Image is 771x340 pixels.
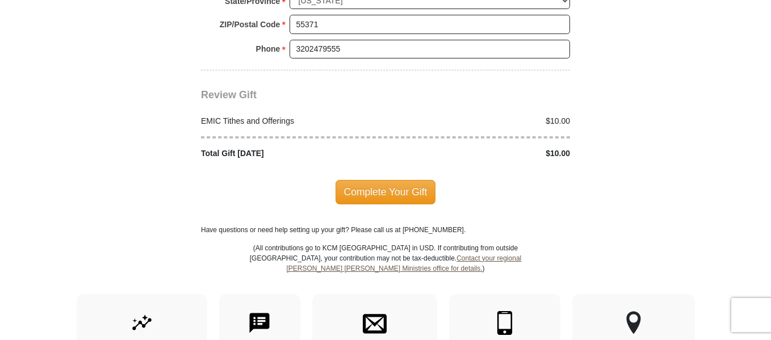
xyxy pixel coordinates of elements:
img: give-by-stock.svg [130,311,154,335]
div: $10.00 [385,148,576,159]
img: mobile.svg [493,311,517,335]
img: other-region [626,311,642,335]
strong: Phone [256,41,280,57]
span: Review Gift [201,89,257,100]
img: text-to-give.svg [248,311,271,335]
p: (All contributions go to KCM [GEOGRAPHIC_DATA] in USD. If contributing from outside [GEOGRAPHIC_D... [249,243,522,294]
div: Total Gift [DATE] [195,148,386,159]
a: Contact your regional [PERSON_NAME] [PERSON_NAME] Ministries office for details. [286,254,521,272]
div: $10.00 [385,115,576,127]
img: envelope.svg [363,311,387,335]
div: EMIC Tithes and Offerings [195,115,386,127]
strong: ZIP/Postal Code [220,16,280,32]
span: Complete Your Gift [336,180,436,204]
p: Have questions or need help setting up your gift? Please call us at [PHONE_NUMBER]. [201,225,570,235]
